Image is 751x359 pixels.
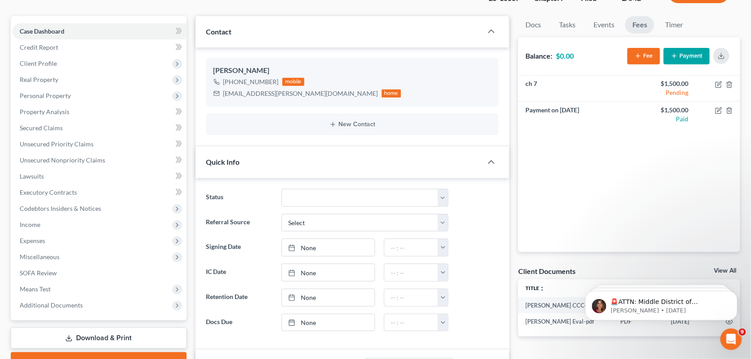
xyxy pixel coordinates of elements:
[213,65,492,76] div: [PERSON_NAME]
[518,297,614,313] td: [PERSON_NAME] CCC-pdf
[206,27,232,36] span: Contact
[13,152,187,168] a: Unsecured Nonpriority Claims
[20,301,83,309] span: Additional Documents
[202,189,277,207] label: Status
[13,104,187,120] a: Property Analysis
[518,102,629,127] td: Payment on [DATE]
[636,79,689,88] div: $1,500.00
[13,120,187,136] a: Secured Claims
[213,121,492,128] button: New Contact
[20,108,69,115] span: Property Analysis
[20,140,94,148] span: Unsecured Priority Claims
[13,136,187,152] a: Unsecured Priority Claims
[714,268,737,274] a: View All
[739,329,746,336] span: 9
[282,239,375,256] a: None
[13,39,187,56] a: Credit Report
[282,78,305,86] div: mobile
[384,289,438,306] input: -- : --
[20,285,51,293] span: Means Test
[11,328,187,349] a: Download & Print
[20,92,71,99] span: Personal Property
[206,158,240,166] span: Quick Info
[636,115,689,124] div: Paid
[202,264,277,282] label: IC Date
[636,88,689,97] div: Pending
[20,172,44,180] span: Lawsuits
[636,106,689,115] div: $1,500.00
[382,90,401,98] div: home
[384,239,438,256] input: -- : --
[20,269,57,277] span: SOFA Review
[20,205,101,212] span: Codebtors Insiders & Notices
[518,76,629,102] td: ch 7
[586,16,622,34] a: Events
[721,329,742,350] iframe: Intercom live chat
[518,16,548,34] a: Docs
[20,43,58,51] span: Credit Report
[282,314,375,331] a: None
[518,313,614,329] td: [PERSON_NAME] Eval-pdf
[13,265,187,281] a: SOFA Review
[13,184,187,201] a: Executory Contracts
[223,89,378,98] div: [EMAIL_ADDRESS][PERSON_NAME][DOMAIN_NAME]
[20,253,60,261] span: Miscellaneous
[223,77,279,86] div: [PHONE_NUMBER]
[13,168,187,184] a: Lawsuits
[625,16,654,34] a: Fees
[552,16,583,34] a: Tasks
[525,51,552,60] strong: Balance:
[20,60,57,67] span: Client Profile
[627,48,660,64] button: Fee
[658,16,690,34] a: Timer
[518,266,576,276] div: Client Documents
[13,23,187,39] a: Case Dashboard
[384,264,438,281] input: -- : --
[282,264,375,281] a: None
[525,285,545,291] a: Titleunfold_more
[20,156,105,164] span: Unsecured Nonpriority Claims
[202,289,277,307] label: Retention Date
[202,214,277,232] label: Referral Source
[202,314,277,332] label: Docs Due
[384,314,438,331] input: -- : --
[572,272,751,335] iframe: Intercom notifications message
[202,239,277,256] label: Signing Date
[20,188,77,196] span: Executory Contracts
[20,221,40,228] span: Income
[664,48,710,64] button: Payment
[556,51,574,60] strong: $0.00
[282,289,375,306] a: None
[20,76,58,83] span: Real Property
[20,124,63,132] span: Secured Claims
[20,237,45,244] span: Expenses
[20,27,64,35] span: Case Dashboard
[539,286,545,291] i: unfold_more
